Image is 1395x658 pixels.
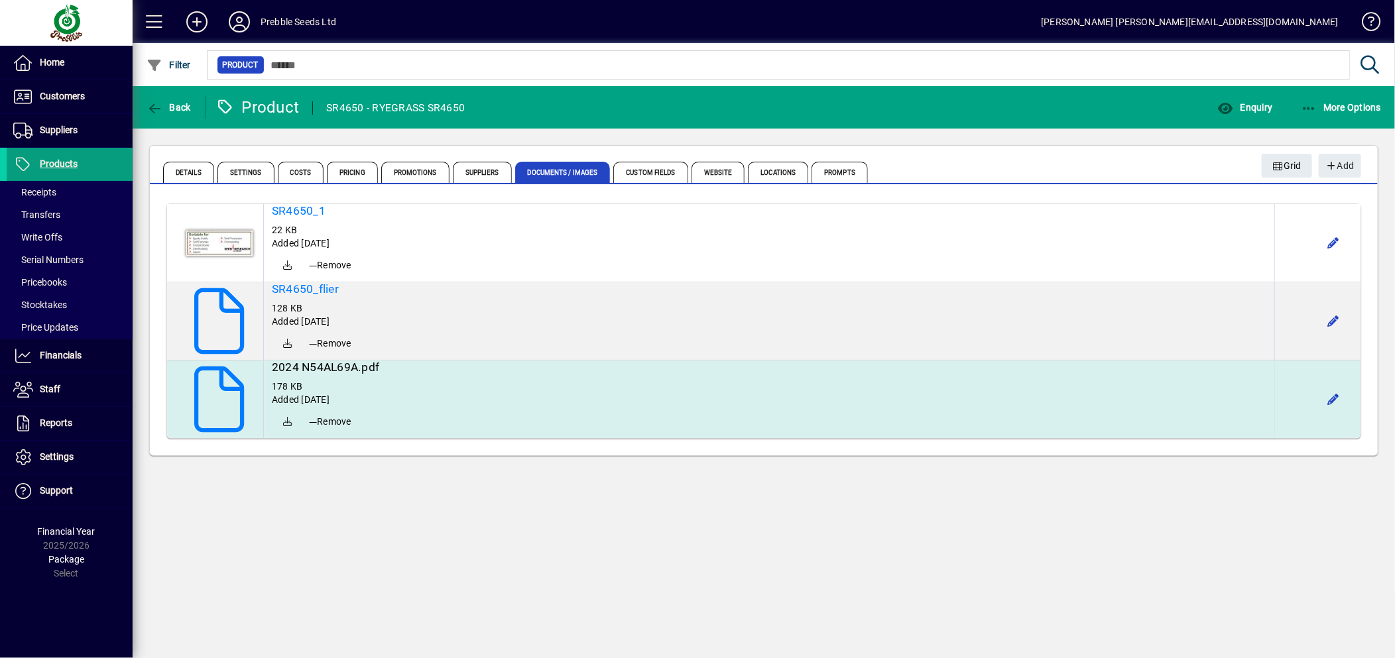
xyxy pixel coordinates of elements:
span: Support [40,485,73,496]
a: Serial Numbers [7,248,133,271]
span: Transfers [13,209,60,220]
a: Suppliers [7,114,133,147]
a: Stocktakes [7,294,133,316]
button: Edit [1323,389,1344,410]
a: Download [272,406,304,438]
span: Financial Year [38,526,95,537]
a: 2024 N54AL69A.pdf [272,360,1266,374]
a: Reports [7,407,133,440]
span: Customers [40,91,85,101]
span: Add [1325,155,1354,177]
span: Locations [748,162,808,183]
span: Products [40,158,78,169]
app-page-header-button: Back [133,95,206,119]
button: Edit [1323,311,1344,332]
span: Costs [278,162,324,183]
div: [PERSON_NAME] [PERSON_NAME][EMAIL_ADDRESS][DOMAIN_NAME] [1041,11,1339,32]
span: Write Offs [13,232,62,243]
a: Receipts [7,181,133,203]
span: Remove [309,415,351,428]
a: Transfers [7,203,133,226]
div: Added [DATE] [272,393,1266,406]
span: Grid [1272,155,1302,177]
a: Financials [7,339,133,372]
button: Remove [304,331,357,355]
span: Prompts [812,162,868,183]
a: Write Offs [7,226,133,248]
a: Download [272,250,304,282]
span: More Options [1301,102,1382,113]
a: Staff [7,373,133,406]
span: Staff [40,384,60,394]
span: Website [692,162,745,183]
span: Custom Fields [613,162,688,183]
button: Edit [1323,233,1344,254]
span: Promotions [381,162,450,183]
span: Enquiry [1217,102,1272,113]
a: Home [7,46,133,80]
button: Filter [143,53,194,77]
a: SR4650_flier [272,282,1266,296]
span: Pricebooks [13,277,67,288]
span: Details [163,162,214,183]
span: Back [147,102,191,113]
span: Home [40,57,64,68]
div: Prebble Seeds Ltd [261,11,336,32]
div: Added [DATE] [272,315,1266,328]
div: SR4650 - RYEGRASS SR4650 [326,97,465,119]
div: 178 KB [272,380,1266,393]
span: Serial Numbers [13,254,84,265]
span: Product [223,58,259,72]
span: Package [48,554,84,565]
button: Enquiry [1214,95,1276,119]
span: Financials [40,350,82,360]
span: Documents / Images [515,162,611,183]
a: SR4650_1 [272,204,1266,218]
a: Pricebooks [7,271,133,294]
div: 128 KB [272,302,1266,315]
a: Knowledge Base [1352,3,1378,46]
button: Profile [218,10,261,34]
button: Add [1319,154,1361,178]
div: Product [215,97,300,118]
a: Download [272,328,304,360]
span: Pricing [327,162,378,183]
a: Support [7,474,133,508]
span: Reports [40,417,72,428]
button: Add [176,10,218,34]
div: 22 KB [272,223,1266,237]
span: Stocktakes [13,300,67,310]
a: Customers [7,80,133,113]
span: Settings [40,451,74,462]
button: Remove [304,410,357,433]
button: Back [143,95,194,119]
span: Receipts [13,187,56,197]
span: Filter [147,60,191,70]
span: Settings [217,162,274,183]
button: Grid [1262,154,1313,178]
span: Suppliers [40,125,78,135]
a: Settings [7,441,133,474]
div: Added [DATE] [272,237,1266,250]
button: Remove [304,253,357,277]
button: More Options [1298,95,1385,119]
span: Suppliers [453,162,512,183]
a: Price Updates [7,316,133,339]
span: Remove [309,337,351,350]
span: Remove [309,258,351,272]
span: Price Updates [13,322,78,333]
